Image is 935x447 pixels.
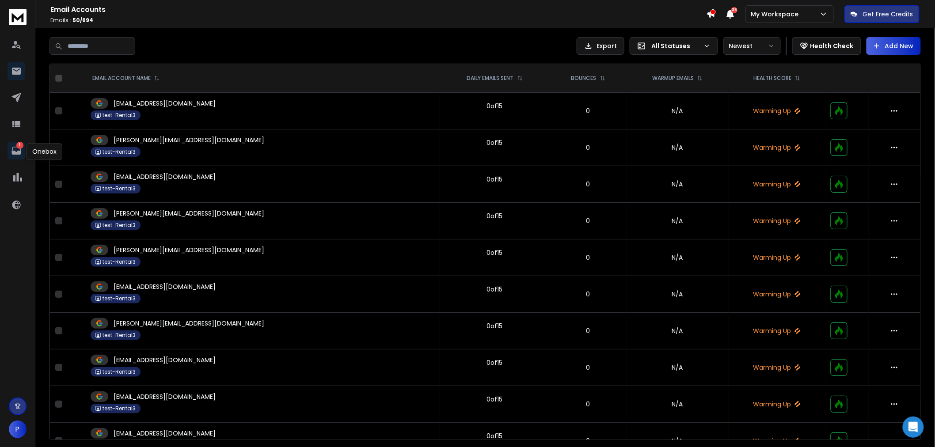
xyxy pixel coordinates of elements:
td: N/A [627,93,729,129]
td: N/A [627,313,729,349]
p: BOUNCES [571,75,597,82]
button: P [9,420,27,438]
p: [EMAIL_ADDRESS][DOMAIN_NAME] [114,282,216,291]
p: My Workspace [751,10,802,19]
p: test-Rental3 [103,258,136,265]
div: 0 of 15 [487,395,503,404]
div: 0 of 15 [487,212,503,220]
td: N/A [627,386,729,423]
p: Warming Up [734,216,820,225]
img: logo [9,9,27,25]
div: 0 of 15 [487,285,503,294]
td: N/A [627,166,729,203]
p: All Statuses [651,42,700,50]
p: Warming Up [734,253,820,262]
p: Warming Up [734,363,820,372]
div: EMAIL ACCOUNT NAME [92,75,160,82]
td: N/A [627,129,729,166]
p: Warming Up [734,180,820,189]
div: 0 of 15 [487,175,503,184]
p: Get Free Credits [863,10,913,19]
p: 1 [16,142,23,149]
td: N/A [627,239,729,276]
p: Warming Up [734,143,820,152]
p: 0 [555,106,621,115]
p: test-Rental3 [103,222,136,229]
div: 0 of 15 [487,432,503,440]
p: Warming Up [734,436,820,445]
p: Warming Up [734,400,820,409]
p: Emails : [50,17,707,24]
div: 0 of 15 [487,358,503,367]
p: 0 [555,436,621,445]
span: 50 / 694 [72,16,93,24]
p: Health Check [810,42,854,50]
p: [EMAIL_ADDRESS][DOMAIN_NAME] [114,99,216,108]
p: 0 [555,290,621,299]
button: Get Free Credits [844,5,920,23]
p: [PERSON_NAME][EMAIL_ADDRESS][DOMAIN_NAME] [114,246,264,254]
h1: Email Accounts [50,4,707,15]
p: Warming Up [734,106,820,115]
span: 36 [731,7,737,13]
a: 1 [8,142,25,159]
div: 0 of 15 [487,248,503,257]
p: WARMUP EMAILS [652,75,694,82]
p: [PERSON_NAME][EMAIL_ADDRESS][DOMAIN_NAME] [114,209,264,218]
div: 0 of 15 [487,138,503,147]
p: test-Rental3 [103,368,136,375]
div: Open Intercom Messenger [903,417,924,438]
p: 0 [555,363,621,372]
p: test-Rental3 [103,332,136,339]
p: Warming Up [734,290,820,299]
button: Add New [867,37,921,55]
td: N/A [627,276,729,313]
div: 0 of 15 [487,322,503,330]
div: 0 of 15 [487,102,503,110]
p: [PERSON_NAME][EMAIL_ADDRESS][DOMAIN_NAME] [114,136,264,144]
p: test-Rental3 [103,148,136,155]
p: Warming Up [734,326,820,335]
p: DAILY EMAILS SENT [467,75,514,82]
p: [EMAIL_ADDRESS][DOMAIN_NAME] [114,429,216,438]
p: test-Rental3 [103,185,136,192]
p: test-Rental3 [103,295,136,302]
button: Newest [723,37,781,55]
p: test-Rental3 [103,405,136,412]
p: [EMAIL_ADDRESS][DOMAIN_NAME] [114,392,216,401]
p: 0 [555,253,621,262]
p: 0 [555,400,621,409]
p: [EMAIL_ADDRESS][DOMAIN_NAME] [114,172,216,181]
p: test-Rental3 [103,112,136,119]
td: N/A [627,349,729,386]
p: 0 [555,326,621,335]
p: 0 [555,180,621,189]
button: Health Check [792,37,861,55]
button: Export [577,37,624,55]
p: 0 [555,143,621,152]
p: 0 [555,216,621,225]
td: N/A [627,203,729,239]
p: HEALTH SCORE [753,75,791,82]
p: [EMAIL_ADDRESS][DOMAIN_NAME] [114,356,216,364]
p: [PERSON_NAME][EMAIL_ADDRESS][DOMAIN_NAME] [114,319,264,328]
div: Onebox [27,143,62,160]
